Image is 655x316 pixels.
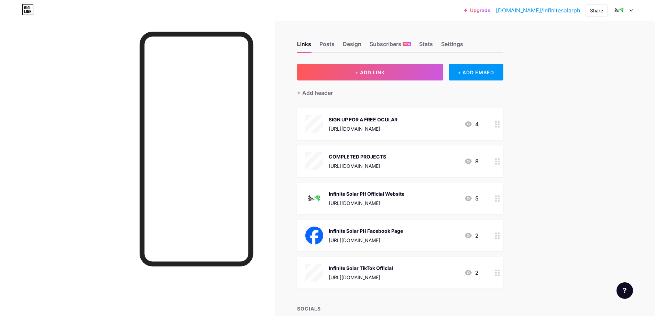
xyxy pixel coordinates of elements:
[305,189,323,207] img: Infinite Solar PH Official Website
[297,40,311,52] div: Links
[319,40,335,52] div: Posts
[329,227,403,235] div: Infinite Solar PH Facebook Page
[496,6,580,14] a: [DOMAIN_NAME]/infinitesolarph
[329,162,386,170] div: [URL][DOMAIN_NAME]
[464,157,479,165] div: 8
[441,40,463,52] div: Settings
[419,40,433,52] div: Stats
[329,264,393,272] div: Infinite Solar TikTok Official
[464,194,479,203] div: 5
[613,4,626,17] img: Jaypee Pajarion
[297,89,333,97] div: + Add header
[464,231,479,240] div: 2
[355,69,385,75] span: + ADD LINK
[329,116,397,123] div: SIGN UP FOR A FREE OCULAR
[343,40,361,52] div: Design
[449,64,503,80] div: + ADD EMBED
[329,274,393,281] div: [URL][DOMAIN_NAME]
[305,227,323,244] img: Infinite Solar PH Facebook Page
[297,305,503,312] div: SOCIALS
[329,237,403,244] div: [URL][DOMAIN_NAME]
[464,8,490,13] a: Upgrade
[370,40,411,52] div: Subscribers
[329,190,404,197] div: Infinite Solar PH Official Website
[464,120,479,128] div: 4
[329,125,397,132] div: [URL][DOMAIN_NAME]
[329,153,386,160] div: COMPLETED PROJECTS
[329,199,404,207] div: [URL][DOMAIN_NAME]
[404,42,410,46] span: NEW
[464,269,479,277] div: 2
[590,7,603,14] div: Share
[297,64,443,80] button: + ADD LINK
